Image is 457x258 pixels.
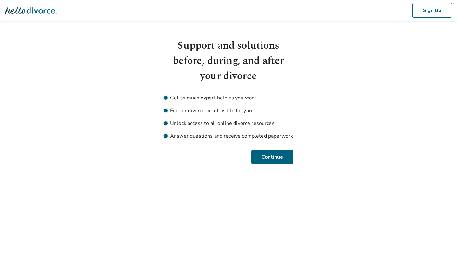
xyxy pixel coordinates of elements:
li: Answer questions and receive completed paperwork [164,132,293,140]
h1: Support and solutions before, during, and after your divorce [164,38,293,84]
li: Unlock access to all online divorce resources [164,119,293,127]
button: Continue [252,150,293,164]
button: Sign Up [412,3,452,18]
li: Get as much expert help as you want [164,94,293,102]
li: File for divorce or let us file for you [164,107,293,114]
